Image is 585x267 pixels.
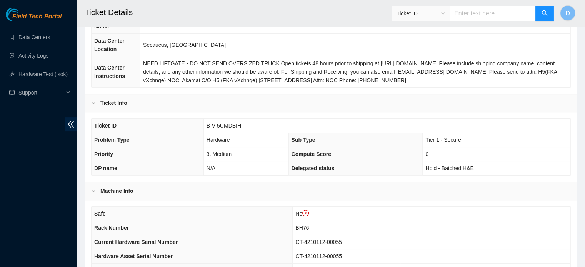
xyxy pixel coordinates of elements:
[143,42,226,48] span: Secaucus, [GEOGRAPHIC_DATA]
[18,34,50,40] a: Data Centers
[6,14,62,24] a: Akamai TechnologiesField Tech Portal
[94,123,117,129] span: Ticket ID
[85,94,577,112] div: Ticket Info
[295,253,342,259] span: CT-4210112-00055
[94,239,178,245] span: Current Hardware Serial Number
[18,53,49,59] a: Activity Logs
[292,165,335,171] span: Delegated status
[94,38,125,52] span: Data Center Location
[425,165,473,171] span: Hold - Batched H&E
[425,137,461,143] span: Tier 1 - Secure
[207,165,215,171] span: N/A
[12,13,62,20] span: Field Tech Portal
[9,90,15,95] span: read
[292,137,315,143] span: Sub Type
[207,137,230,143] span: Hardware
[397,8,445,19] span: Ticket ID
[295,239,342,245] span: CT-4210112-00055
[295,225,309,231] span: BH76
[18,85,64,100] span: Support
[94,151,113,157] span: Priority
[65,117,77,131] span: double-left
[143,60,557,83] span: NEED LIFTGATE - DO NOT SEND OVERSIZED TRUCK Open tickets 48 hours prior to shipping at [URL][DOMA...
[18,71,68,77] a: Hardware Test (isok)
[6,8,39,21] img: Akamai Technologies
[94,165,117,171] span: DP name
[535,6,554,21] button: search
[94,225,129,231] span: Rack Number
[94,137,130,143] span: Problem Type
[207,151,232,157] span: 3. Medium
[94,65,125,79] span: Data Center Instructions
[565,8,570,18] span: D
[91,101,96,105] span: right
[207,123,241,129] span: B-V-5UMDBIH
[560,5,575,21] button: D
[295,211,309,217] span: No
[94,211,106,217] span: Safe
[100,187,133,195] b: Machine Info
[85,182,577,200] div: Machine Info
[91,189,96,193] span: right
[100,99,127,107] b: Ticket Info
[542,10,548,17] span: search
[302,210,309,217] span: close-circle
[292,151,331,157] span: Compute Score
[425,151,428,157] span: 0
[450,6,536,21] input: Enter text here...
[94,253,173,259] span: Hardware Asset Serial Number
